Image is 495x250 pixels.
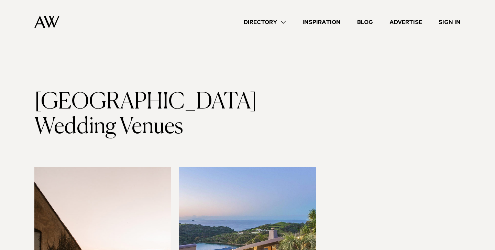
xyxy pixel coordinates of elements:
[430,18,469,27] a: Sign In
[381,18,430,27] a: Advertise
[294,18,349,27] a: Inspiration
[34,90,247,139] h1: [GEOGRAPHIC_DATA] Wedding Venues
[349,18,381,27] a: Blog
[235,18,294,27] a: Directory
[34,15,59,28] img: Auckland Weddings Logo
